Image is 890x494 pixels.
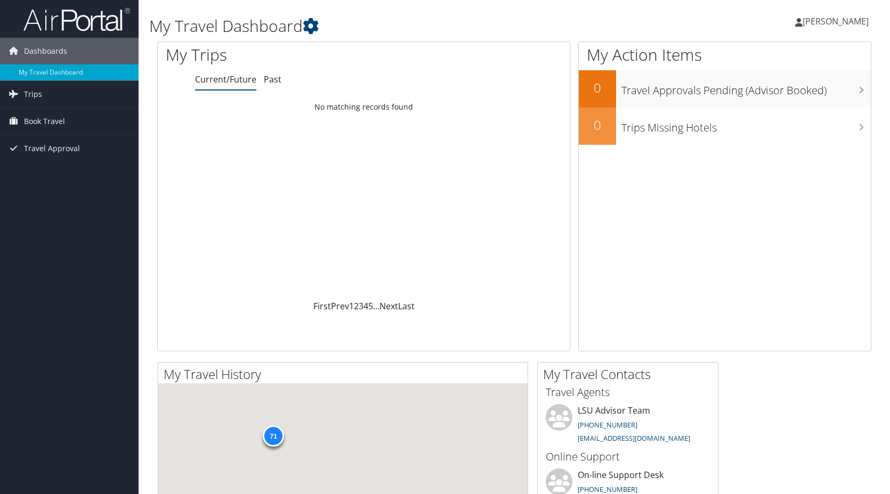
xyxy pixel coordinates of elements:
[543,365,718,383] h2: My Travel Contacts
[166,44,390,66] h1: My Trips
[621,78,871,98] h3: Travel Approvals Pending (Advisor Booked)
[149,15,636,37] h1: My Travel Dashboard
[24,135,80,162] span: Travel Approval
[24,108,65,135] span: Book Travel
[579,116,616,134] h2: 0
[579,108,871,145] a: 0Trips Missing Hotels
[331,300,349,312] a: Prev
[540,404,715,448] li: LSU Advisor Team
[579,79,616,97] h2: 0
[578,484,637,494] a: [PHONE_NUMBER]
[579,70,871,108] a: 0Travel Approvals Pending (Advisor Booked)
[313,300,331,312] a: First
[363,300,368,312] a: 4
[579,44,871,66] h1: My Action Items
[546,449,710,464] h3: Online Support
[264,73,281,85] a: Past
[578,433,690,443] a: [EMAIL_ADDRESS][DOMAIN_NAME]
[546,385,710,400] h3: Travel Agents
[359,300,363,312] a: 3
[164,365,528,383] h2: My Travel History
[349,300,354,312] a: 1
[354,300,359,312] a: 2
[795,5,879,37] a: [PERSON_NAME]
[621,115,871,135] h3: Trips Missing Hotels
[24,38,67,64] span: Dashboards
[263,425,284,447] div: 71
[158,97,570,117] td: No matching records found
[368,300,373,312] a: 5
[23,7,130,32] img: airportal-logo.png
[803,15,869,27] span: [PERSON_NAME]
[195,73,256,85] a: Current/Future
[398,300,415,312] a: Last
[373,300,379,312] span: …
[578,420,637,430] a: [PHONE_NUMBER]
[379,300,398,312] a: Next
[24,81,42,108] span: Trips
